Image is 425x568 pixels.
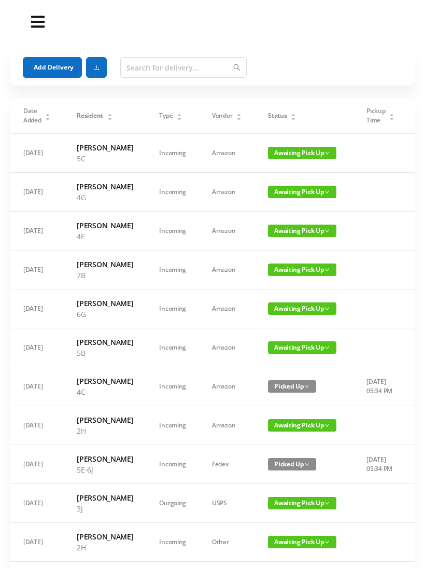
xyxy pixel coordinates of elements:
i: icon: caret-down [389,116,395,119]
p: 5C [77,153,133,164]
td: USPS [199,484,255,523]
button: icon: download [86,57,107,78]
div: Sort [176,112,182,118]
p: 6G [77,309,133,320]
p: 5E-6J [77,464,133,475]
i: icon: caret-down [177,116,182,119]
h6: [PERSON_NAME] [77,142,133,153]
td: Outgoing [146,484,199,523]
i: icon: down [324,228,330,233]
td: Incoming [146,523,199,562]
i: icon: down [324,539,330,545]
td: [DATE] [10,134,64,173]
td: [DATE] [10,251,64,289]
td: [DATE] [10,523,64,562]
span: Awaiting Pick Up [268,225,336,237]
input: Search for delivery... [120,57,247,78]
h6: [PERSON_NAME] [77,337,133,348]
td: [DATE] [10,484,64,523]
h6: [PERSON_NAME] [77,220,133,231]
i: icon: down [324,267,330,272]
td: [DATE] [10,445,64,484]
i: icon: down [324,501,330,506]
td: Incoming [146,445,199,484]
i: icon: down [324,189,330,195]
p: 7B [77,270,133,281]
span: Picked Up [268,458,316,470]
td: [DATE] 05:34 PM [353,445,408,484]
td: Amazon [199,367,255,406]
h6: [PERSON_NAME] [77,414,133,425]
i: icon: caret-up [107,112,112,115]
td: Amazon [199,212,255,251]
td: Amazon [199,173,255,212]
i: icon: caret-down [107,116,112,119]
td: [DATE] 05:34 PM [353,367,408,406]
span: Awaiting Pick Up [268,302,336,315]
td: [DATE] [10,289,64,328]
i: icon: caret-down [291,116,296,119]
span: Status [268,111,287,120]
td: Incoming [146,367,199,406]
span: Pickup Time [366,106,385,125]
p: 3J [77,503,133,514]
td: [DATE] [10,212,64,251]
i: icon: caret-up [389,112,395,115]
p: 2H [77,425,133,436]
i: icon: caret-up [236,112,242,115]
span: Awaiting Pick Up [268,147,336,159]
i: icon: down [304,462,309,467]
h6: [PERSON_NAME] [77,492,133,503]
h6: [PERSON_NAME] [77,453,133,464]
td: [DATE] [10,173,64,212]
span: Awaiting Pick Up [268,186,336,198]
p: 4F [77,231,133,242]
span: Awaiting Pick Up [268,536,336,548]
td: Incoming [146,251,199,289]
td: Incoming [146,289,199,328]
i: icon: search [233,64,240,71]
td: [DATE] [10,328,64,367]
p: 5B [77,348,133,358]
h6: [PERSON_NAME] [77,181,133,192]
i: icon: down [324,423,330,428]
td: Incoming [146,173,199,212]
i: icon: down [304,384,309,389]
span: Type [159,111,173,120]
span: Awaiting Pick Up [268,264,336,276]
h6: [PERSON_NAME] [77,259,133,270]
i: icon: caret-down [45,116,51,119]
p: 4C [77,386,133,397]
td: Amazon [199,328,255,367]
span: Awaiting Pick Up [268,497,336,509]
span: Awaiting Pick Up [268,419,336,432]
td: [DATE] [10,367,64,406]
div: Sort [236,112,242,118]
div: Sort [107,112,113,118]
td: Incoming [146,328,199,367]
i: icon: caret-up [45,112,51,115]
p: 4G [77,192,133,203]
span: Picked Up [268,380,316,393]
span: Awaiting Pick Up [268,341,336,354]
td: Amazon [199,134,255,173]
h6: [PERSON_NAME] [77,531,133,542]
div: Sort [45,112,51,118]
div: Sort [389,112,395,118]
i: icon: caret-down [236,116,242,119]
span: Date Added [23,106,41,125]
h6: [PERSON_NAME] [77,298,133,309]
i: icon: down [324,306,330,311]
p: 2H [77,542,133,553]
i: icon: caret-up [291,112,296,115]
td: [DATE] [10,406,64,445]
td: Incoming [146,134,199,173]
td: Amazon [199,289,255,328]
i: icon: caret-up [177,112,182,115]
span: Vendor [212,111,232,120]
td: Incoming [146,212,199,251]
div: Sort [290,112,296,118]
button: Add Delivery [23,57,82,78]
td: Other [199,523,255,562]
td: Amazon [199,251,255,289]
